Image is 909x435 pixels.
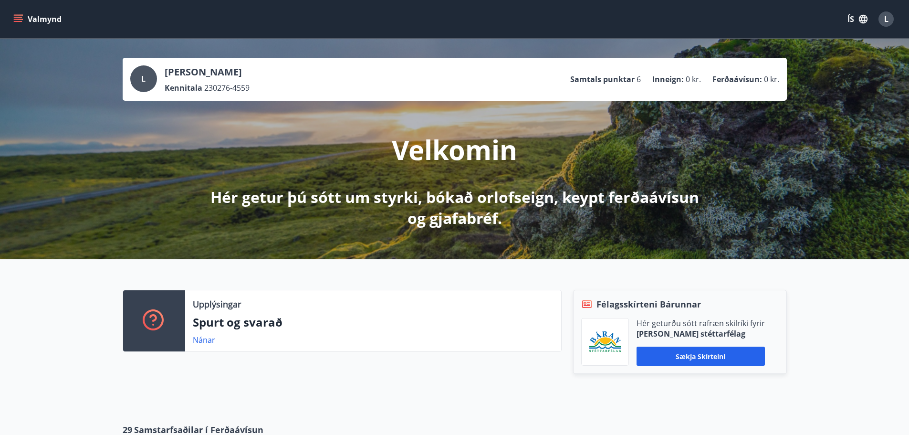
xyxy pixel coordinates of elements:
span: 0 kr. [764,74,779,85]
button: ÍS [842,11,873,28]
p: Inneign : [652,74,684,85]
p: Ferðaávísun : [712,74,762,85]
a: Nánar [193,335,215,345]
p: Hér getur þú sótt um styrki, bókað orlofseign, keypt ferðaávísun og gjafabréf. [203,187,707,229]
button: Sækja skírteini [637,347,765,366]
p: Hér geturðu sótt rafræn skilríki fyrir [637,318,765,329]
span: 6 [637,74,641,85]
span: 230276-4559 [204,83,250,93]
img: Bz2lGXKH3FXEIQKvoQ8VL0Fr0uCiWgfgA3I6fSs8.png [589,331,621,353]
span: L [141,74,146,84]
p: Velkomin [392,131,517,168]
button: menu [11,11,65,28]
p: Spurt og svarað [193,314,554,330]
p: [PERSON_NAME] stéttarfélag [637,329,765,339]
p: Upplýsingar [193,298,241,310]
p: Kennitala [165,83,202,93]
button: L [875,8,898,31]
span: L [884,14,888,24]
p: [PERSON_NAME] [165,65,250,79]
span: 0 kr. [686,74,701,85]
p: Samtals punktar [570,74,635,85]
span: Félagsskírteni Bárunnar [596,298,701,310]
